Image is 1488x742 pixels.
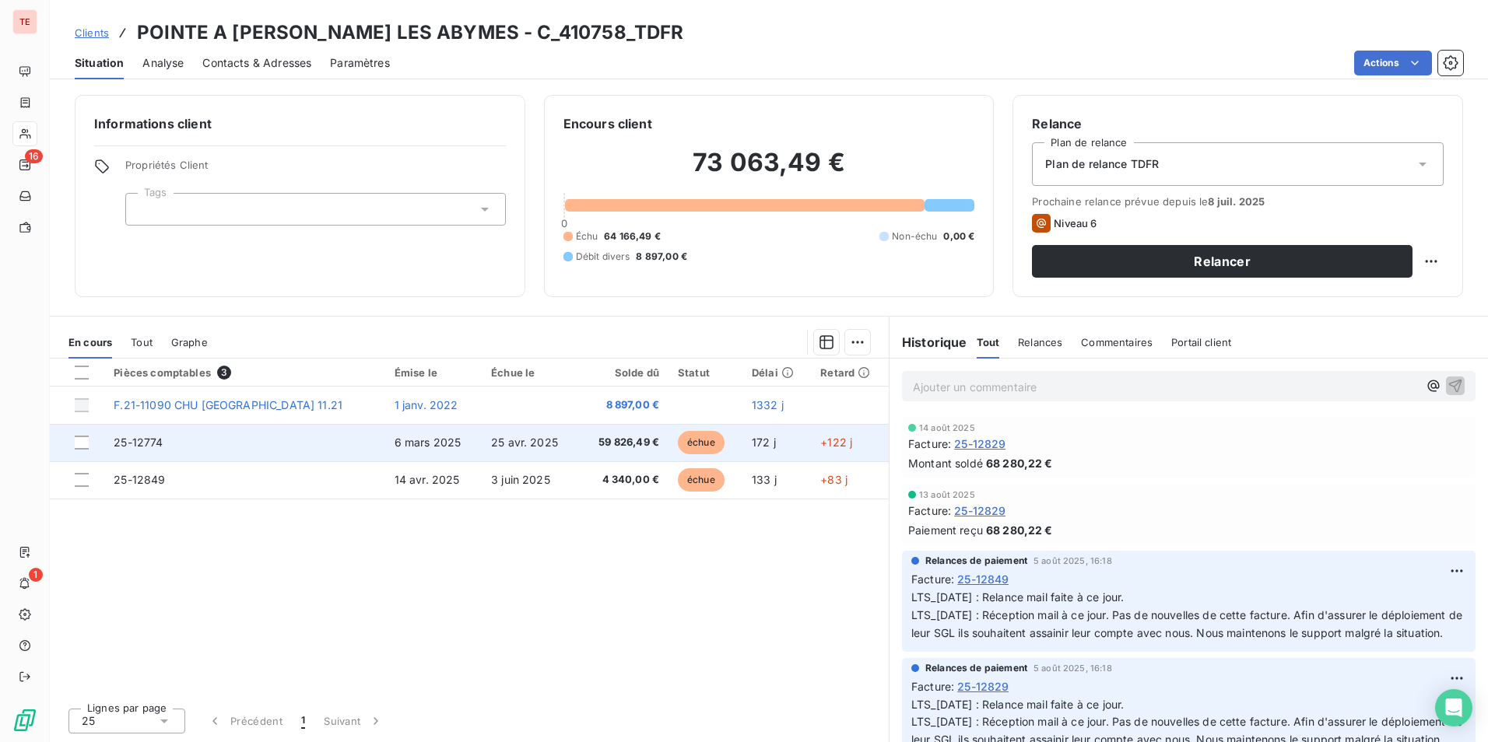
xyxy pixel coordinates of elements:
div: Solde dû [588,366,659,379]
span: Analyse [142,55,184,71]
span: Paiement reçu [908,522,983,538]
h3: POINTE A [PERSON_NAME] LES ABYMES - C_410758_TDFR [137,19,683,47]
button: Suivant [314,705,393,737]
span: Débit divers [576,250,630,264]
span: 0,00 € [943,229,974,243]
span: Situation [75,55,124,71]
span: 1 [29,568,43,582]
h6: Informations client [94,114,506,133]
span: Échu [576,229,598,243]
a: Clients [75,25,109,40]
button: 1 [292,705,314,737]
span: 68 280,22 € [986,455,1053,471]
span: Facture : [911,571,954,587]
span: Tout [977,336,1000,348]
span: Relances de paiement [925,661,1027,675]
a: 16 [12,152,37,177]
span: Facture : [908,502,951,519]
button: Actions [1354,51,1432,75]
span: 1332 j [752,398,784,411]
button: Précédent [198,705,292,737]
span: Montant soldé [908,455,983,471]
span: LTS_[DATE] : Relance mail faite à ce jour. LTS_[DATE] : Réception mail à ce jour. Pas de nouvelle... [911,590,1465,639]
span: En cours [68,336,112,348]
span: 25-12774 [114,436,163,449]
span: Contacts & Adresses [202,55,311,71]
span: Relances de paiement [925,554,1027,568]
span: 25 avr. 2025 [491,436,558,449]
span: 14 août 2025 [919,423,975,432]
span: 25-12829 [954,436,1005,452]
span: Graphe [171,336,208,348]
span: Clients [75,26,109,39]
span: Propriétés Client [125,159,506,180]
span: 8 897,00 € [636,250,687,264]
span: 0 [561,217,567,229]
span: Prochaine relance prévue depuis le [1032,195,1444,208]
span: Plan de relance TDFR [1045,156,1159,172]
span: 5 août 2025, 16:18 [1034,663,1112,673]
span: échue [678,468,725,492]
span: Facture : [911,678,954,695]
h6: Relance [1032,114,1444,133]
img: Logo LeanPay [12,708,37,733]
span: 133 j [752,473,777,486]
span: 3 juin 2025 [491,473,550,486]
span: 64 166,49 € [604,229,661,243]
span: 1 [301,713,305,729]
span: Non-échu [892,229,937,243]
span: 59 826,49 € [588,435,659,450]
button: Relancer [1032,245,1413,278]
span: 6 mars 2025 [395,436,461,449]
span: Facture : [908,436,951,452]
h6: Historique [890,333,967,352]
div: TE [12,9,37,34]
span: 16 [25,149,43,163]
div: Statut [678,366,733,379]
span: 1 janv. 2022 [395,398,458,411]
span: 4 340,00 € [588,472,659,488]
span: +122 j [820,436,852,449]
span: +83 j [820,473,848,486]
span: Niveau 6 [1054,217,1097,229]
span: 25 [82,713,95,729]
span: 172 j [752,436,776,449]
span: 25-12829 [957,678,1009,695]
span: échue [678,431,725,454]
div: Open Intercom Messenger [1435,689,1472,726]
div: Délai [752,366,802,379]
span: Tout [131,336,153,348]
span: Paramètres [330,55,390,71]
div: Échue le [491,366,570,379]
span: 25-12829 [954,502,1005,519]
div: Émise le [395,366,472,379]
h6: Encours client [563,114,652,133]
span: F.21-11090 CHU [GEOGRAPHIC_DATA] 11.21 [114,398,342,411]
span: 68 280,22 € [986,522,1053,538]
span: 25-12849 [114,473,165,486]
span: 25-12849 [957,571,1009,587]
span: 13 août 2025 [919,490,975,499]
span: 3 [217,366,231,380]
h2: 73 063,49 € [563,147,975,194]
div: Retard [820,366,879,379]
span: 8 juil. 2025 [1208,195,1265,208]
span: Portail client [1171,336,1231,348]
input: Ajouter une valeur [139,202,151,216]
span: Commentaires [1081,336,1153,348]
span: 8 897,00 € [588,397,659,413]
span: 14 avr. 2025 [395,473,460,486]
div: Pièces comptables [114,366,375,380]
span: 5 août 2025, 16:18 [1034,556,1112,565]
span: Relances [1018,336,1062,348]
